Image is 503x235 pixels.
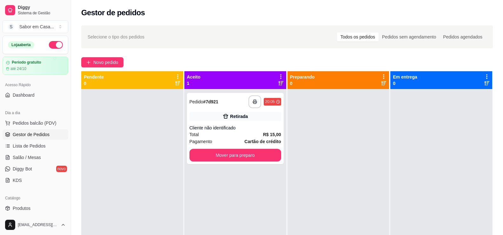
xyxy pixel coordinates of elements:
a: Diggy Botnovo [3,164,68,174]
p: Aceito [187,74,201,80]
a: DiggySistema de Gestão [3,3,68,18]
button: [EMAIL_ADDRESS][DOMAIN_NAME] [3,217,68,232]
p: 0 [290,80,315,86]
button: Pedidos balcão (PDV) [3,118,68,128]
a: Salão / Mesas [3,152,68,162]
div: Cliente não identificado [189,125,281,131]
p: Preparando [290,74,315,80]
span: Pedidos balcão (PDV) [13,120,56,126]
span: Diggy [18,5,66,10]
p: 0 [84,80,104,86]
strong: R$ 15,00 [263,132,281,137]
span: Total [189,131,199,138]
span: Diggy Bot [13,166,32,172]
a: KDS [3,175,68,185]
span: [EMAIL_ADDRESS][DOMAIN_NAME] [18,222,58,227]
strong: # 7d921 [203,99,218,104]
a: Período gratuitoaté 24/10 [3,57,68,75]
div: 20:05 [265,99,275,104]
a: Produtos [3,203,68,213]
div: Sabor em Casa ... [19,24,54,30]
strong: Cartão de crédito [244,139,281,144]
div: Todos os pedidos [337,32,379,41]
span: Pagamento [189,138,212,145]
div: Catálogo [3,193,68,203]
span: Gestor de Pedidos [13,131,50,138]
div: Retirada [230,113,248,120]
span: Salão / Mesas [13,154,41,161]
div: Loja aberta [8,41,34,48]
span: Lista de Pedidos [13,143,46,149]
button: Mover para preparo [189,149,281,162]
span: Produtos [13,205,30,211]
span: Novo pedido [93,59,118,66]
h2: Gestor de pedidos [81,8,145,18]
div: Acesso Rápido [3,80,68,90]
p: Em entrega [393,74,417,80]
a: Gestor de Pedidos [3,129,68,140]
span: Dashboard [13,92,35,98]
span: plus [86,60,91,65]
p: 1 [187,80,201,86]
span: Selecione o tipo dos pedidos [88,33,144,40]
span: Pedido [189,99,203,104]
div: Pedidos agendados [440,32,486,41]
span: KDS [13,177,22,183]
a: Lista de Pedidos [3,141,68,151]
div: Dia a dia [3,108,68,118]
a: Dashboard [3,90,68,100]
button: Alterar Status [49,41,63,49]
p: Pendente [84,74,104,80]
article: até 24/10 [10,66,26,71]
button: Novo pedido [81,57,123,67]
article: Período gratuito [12,60,41,65]
span: Sistema de Gestão [18,10,66,16]
div: Pedidos sem agendamento [379,32,440,41]
span: S [8,24,14,30]
button: Select a team [3,20,68,33]
p: 0 [393,80,417,86]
